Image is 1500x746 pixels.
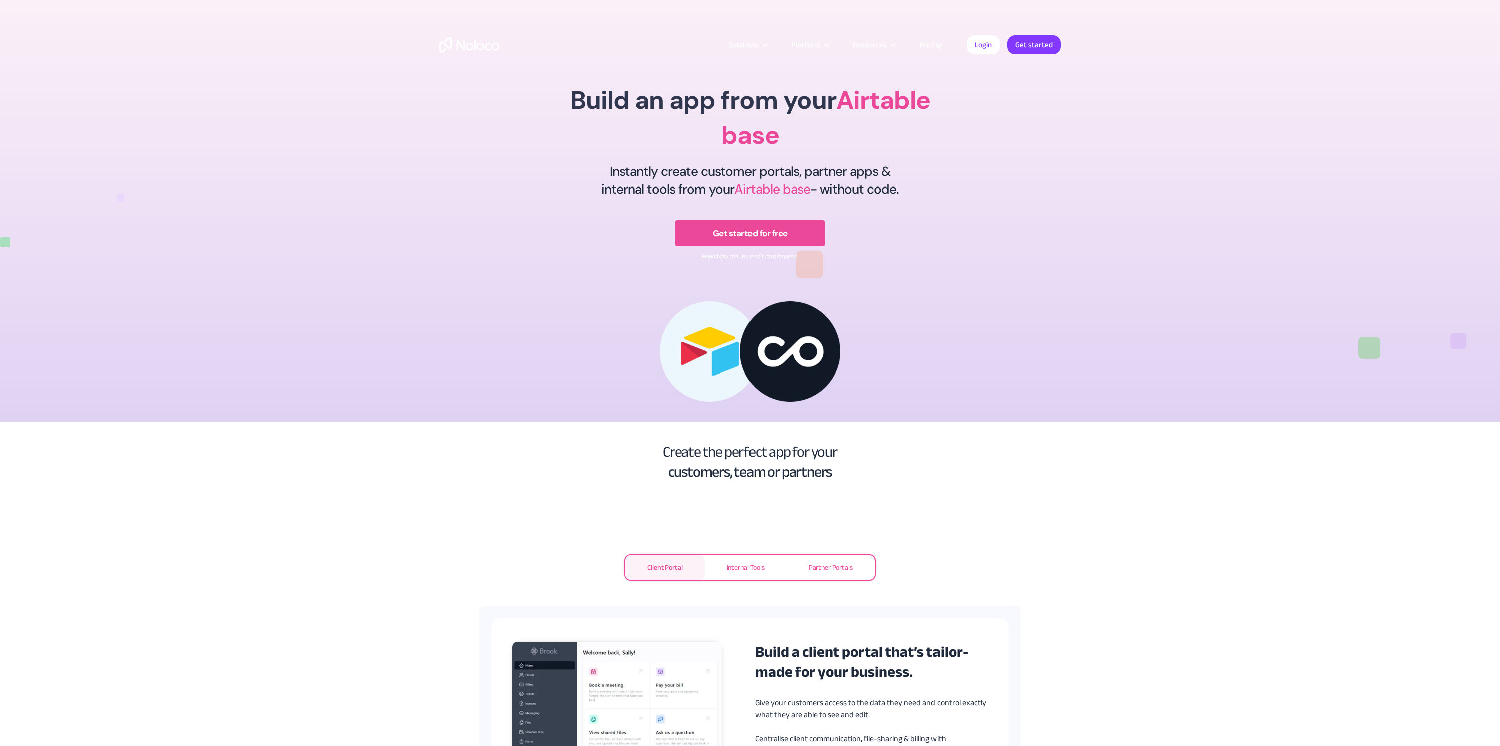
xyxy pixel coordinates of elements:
[1007,35,1061,54] a: Get started
[600,163,900,198] h2: Instantly create customer portals, partner apps & internal tools from your - without code.
[740,301,840,402] img: Fregmar Enterprises - Noloco no code airtable app builder
[840,38,907,51] div: Resources
[668,458,832,486] strong: customers, team or partners
[549,83,951,153] h1: Build an app from your
[791,38,820,51] div: Platform
[647,562,682,574] div: Client Portal
[907,38,954,51] a: Pricing
[755,642,988,682] div: Build a client portal that’s tailor-made for your business.
[729,38,759,51] div: Solutions
[779,38,840,51] div: Platform
[663,442,837,482] div: Create the perfect app for your
[716,38,779,51] div: Solutions
[439,37,499,53] a: home
[727,562,765,574] div: Internal Tools
[702,251,713,262] strong: Free
[967,35,1000,54] a: Login
[702,250,798,262] div: 14 day trial. No credit card required.
[809,562,853,574] div: Partner Portals
[660,301,760,402] img: airtable app builder - noloco - no-code app builder
[734,180,810,198] span: Airtable base
[853,38,887,51] div: Resources
[675,220,825,246] a: Get started for free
